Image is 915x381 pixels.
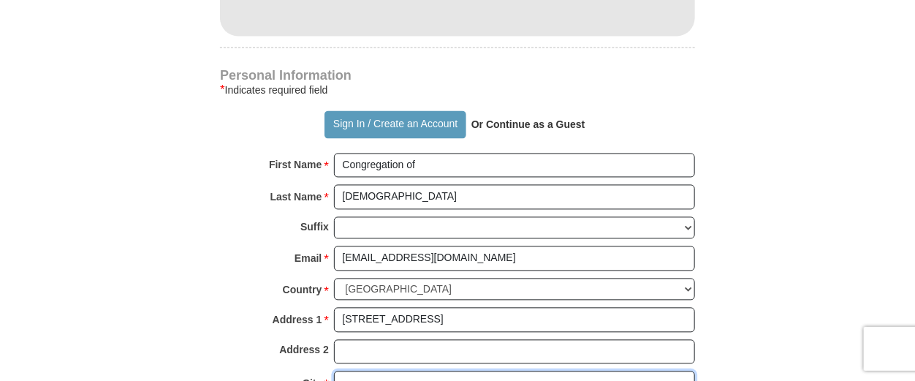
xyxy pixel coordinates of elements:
[270,187,322,208] strong: Last Name
[324,111,466,139] button: Sign In / Create an Account
[279,340,329,361] strong: Address 2
[283,280,322,301] strong: Country
[471,119,585,131] strong: Or Continue as a Guest
[269,155,322,176] strong: First Name
[273,310,322,331] strong: Address 1
[220,70,695,82] h4: Personal Information
[300,217,329,238] strong: Suffix
[220,82,695,99] div: Indicates required field
[295,249,322,269] strong: Email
